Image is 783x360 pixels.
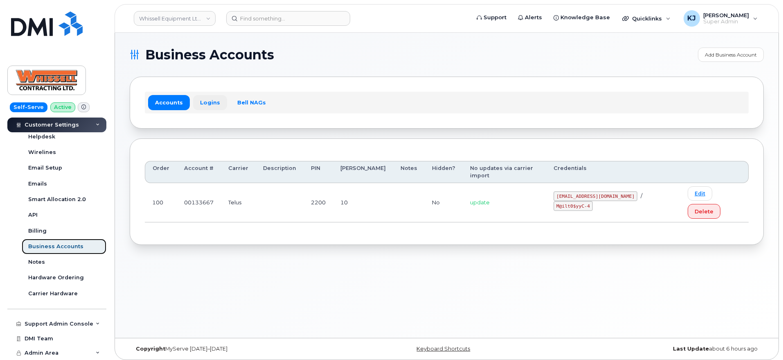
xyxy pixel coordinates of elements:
[304,183,333,222] td: 2200
[193,95,227,110] a: Logins
[688,186,712,201] a: Edit
[333,161,393,183] th: [PERSON_NAME]
[177,183,221,222] td: 00133667
[416,346,470,352] a: Keyboard Shortcuts
[221,161,256,183] th: Carrier
[553,201,592,211] code: M@ilt0$yyC-4
[130,346,341,352] div: MyServe [DATE]–[DATE]
[425,161,463,183] th: Hidden?
[256,161,304,183] th: Description
[425,183,463,222] td: No
[333,183,393,222] td: 10
[148,95,190,110] a: Accounts
[673,346,709,352] strong: Last Update
[695,208,713,215] span: Delete
[221,183,256,222] td: Telus
[393,161,425,183] th: Notes
[641,192,642,199] span: /
[145,49,274,61] span: Business Accounts
[230,95,273,110] a: Bell NAGs
[177,161,221,183] th: Account #
[145,183,177,222] td: 100
[136,346,165,352] strong: Copyright
[546,161,680,183] th: Credentials
[304,161,333,183] th: PIN
[145,161,177,183] th: Order
[463,161,546,183] th: No updates via carrier import
[688,204,720,219] button: Delete
[553,191,637,201] code: [EMAIL_ADDRESS][DOMAIN_NAME]
[698,48,764,62] a: Add Business Account
[552,346,764,352] div: about 6 hours ago
[470,199,490,206] span: update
